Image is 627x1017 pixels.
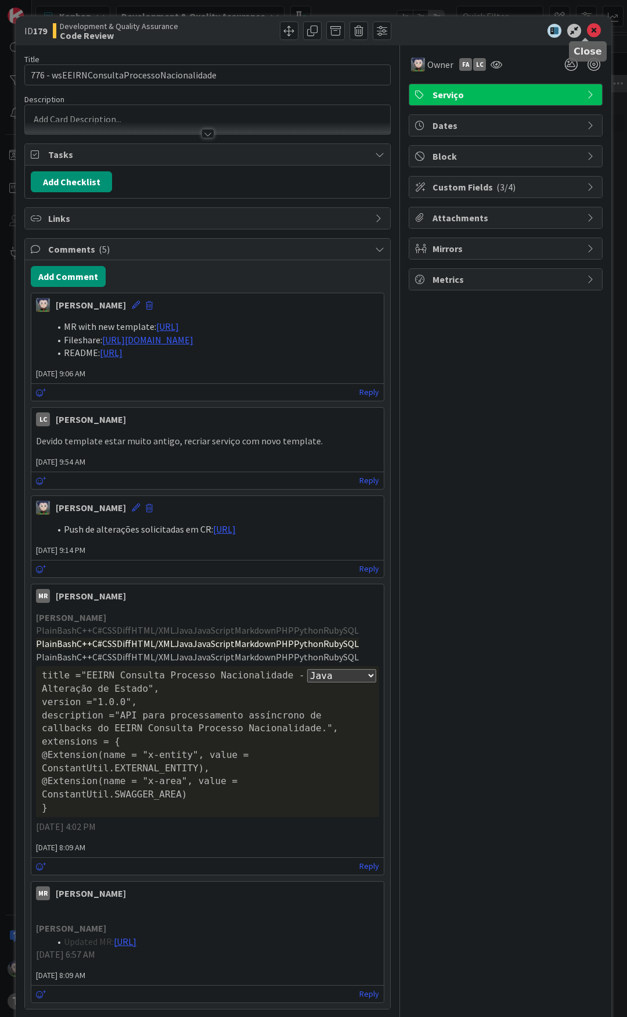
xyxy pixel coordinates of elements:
[56,501,126,515] div: [PERSON_NAME]
[459,58,472,71] div: FA
[50,333,379,347] li: Fileshare:
[411,58,425,71] img: LS
[36,821,96,832] span: [DATE] 4:02 PM
[31,969,384,982] span: [DATE] 8:09 AM
[31,456,384,468] span: [DATE] 9:54 AM
[359,987,379,1001] a: Reply
[496,181,516,193] span: ( 3/4 )
[433,211,581,225] span: Attachments
[31,171,112,192] button: Add Checklist
[42,709,373,735] div: description =
[31,842,384,854] span: [DATE] 8:09 AM
[427,58,453,71] span: Owner
[24,64,391,85] input: type card name here...
[60,31,178,40] b: Code Review
[36,412,50,426] div: LC
[33,25,47,37] b: 179
[36,886,50,900] div: MR
[36,948,95,960] span: [DATE] 6:57 AM
[31,368,384,380] span: [DATE] 9:06 AM
[64,936,114,947] span: Updated MR:
[42,802,373,815] div: }
[36,651,379,664] p: PlainBashC++C#CSSDiffHTML/XMLJavaJavaScriptMarkdownPHPPythonRubySQL
[102,334,193,346] a: [URL][DOMAIN_NAME]
[433,149,581,163] span: Block
[574,46,602,57] h5: Close
[24,94,64,105] span: Description
[114,936,136,947] a: [URL]
[433,180,581,194] span: Custom Fields
[36,434,379,448] p: Devido template estar muito antigo, recriar serviço com novo template.
[42,670,377,694] span: "EEIRN Consulta Processo Nacionalidade - Callback de Alteração de Estado",
[99,243,110,255] span: ( 5 )
[48,148,369,161] span: Tasks
[359,473,379,488] a: Reply
[42,775,243,800] span: @Extension(name = "x-area", value = ConstantUtil.SWAGGER_AREA)
[48,242,369,256] span: Comments
[359,859,379,874] a: Reply
[56,412,126,426] div: [PERSON_NAME]
[42,696,373,709] div: version =
[433,88,581,102] span: Serviço
[213,523,236,535] a: [URL]
[92,696,137,707] span: "1.0.0",
[56,589,126,603] div: [PERSON_NAME]
[36,638,359,649] span: PlainBashC++C#CSSDiffHTML/XMLJavaJavaScriptMarkdownPHPPythonRubySQL
[36,624,359,636] span: PlainBashC++C#CSSDiffHTML/XMLJavaJavaScriptMarkdownPHPPythonRubySQL
[31,544,384,556] span: [DATE] 9:14 PM
[31,266,106,287] button: Add Comment
[359,562,379,576] a: Reply
[433,272,581,286] span: Metrics
[56,886,126,900] div: [PERSON_NAME]
[36,298,50,312] img: LS
[36,922,106,934] strong: [PERSON_NAME]
[42,710,338,734] span: "API para processamento assíncrono de callbacks do EEIRN Consulta Processo Nacionalidade.",
[100,347,122,358] a: [URL]
[24,54,39,64] label: Title
[473,58,486,71] div: LC
[24,24,47,38] span: ID
[36,501,50,515] img: LS
[42,749,254,774] span: @Extension(name = "x-entity", value = ConstantUtil.EXTERNAL_ENTITY),
[50,320,379,333] li: MR with new template:
[433,242,581,256] span: Mirrors
[56,298,126,312] div: [PERSON_NAME]
[48,211,369,225] span: Links
[42,735,373,749] div: extensions = {
[42,669,373,695] div: title =
[359,385,379,400] a: Reply
[50,523,379,536] li: Push de alterações solicitadas em CR:
[433,118,581,132] span: Dates
[50,346,379,360] li: README:
[156,321,179,332] a: [URL]
[36,612,106,623] strong: [PERSON_NAME]
[36,589,50,603] div: MR
[60,21,178,31] span: Development & Quality Assurance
